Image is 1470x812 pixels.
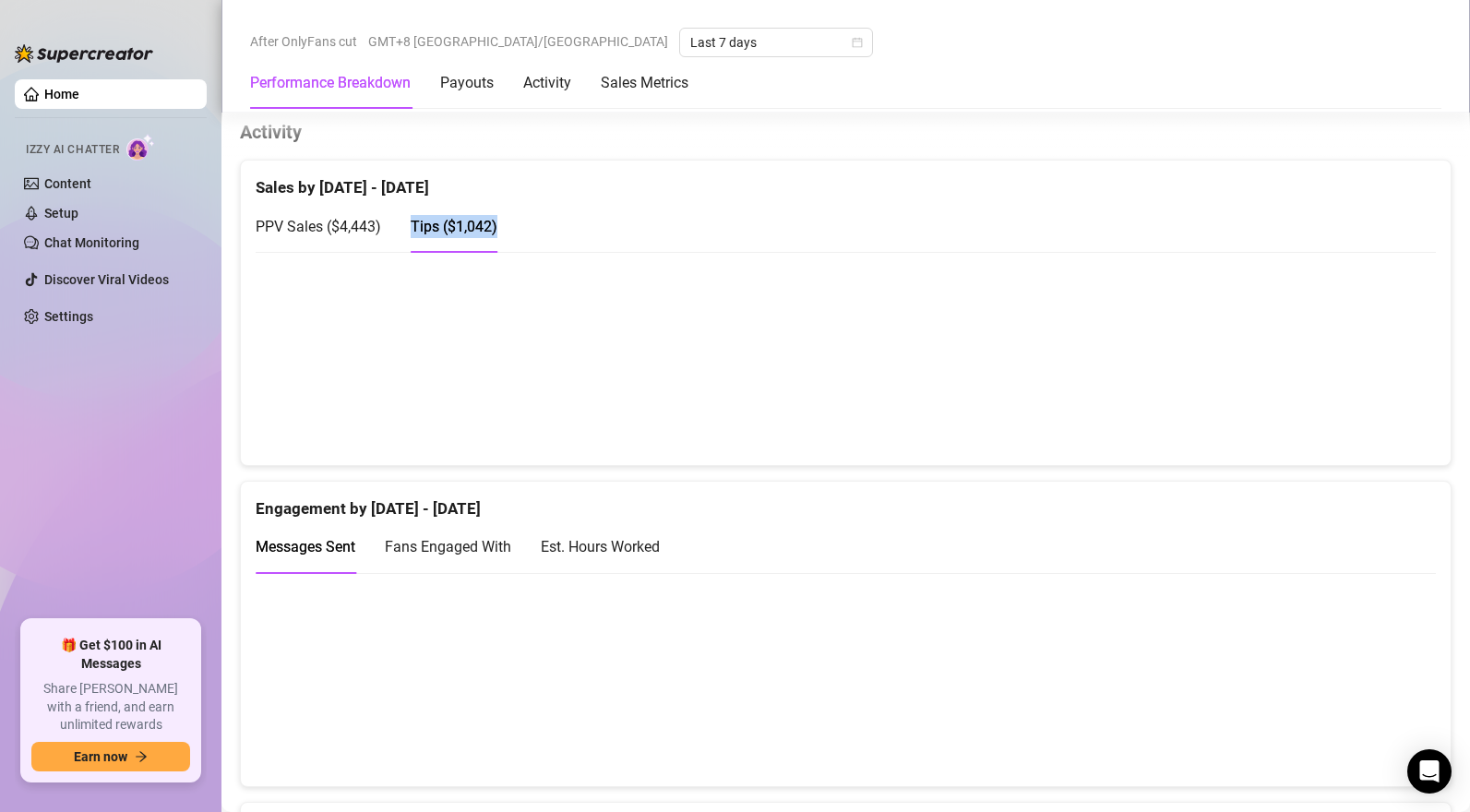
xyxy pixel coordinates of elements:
span: Last 7 days [690,29,862,56]
h4: Activity [240,119,1452,145]
span: Messages Sent [256,538,355,555]
img: AI Chatter [126,134,155,161]
div: Est. Hours Worked [541,535,660,558]
a: Content [44,176,91,191]
div: Activity [523,72,571,94]
span: calendar [852,37,863,48]
span: Fans Engaged With [385,538,511,555]
div: Performance Breakdown [250,72,411,94]
span: Tips ( $1,042 ) [411,218,497,235]
img: logo-BBDzfeDw.svg [15,44,153,63]
span: After OnlyFans cut [250,28,357,55]
span: Share [PERSON_NAME] with a friend, and earn unlimited rewards [31,680,190,734]
div: Sales Metrics [601,72,688,94]
div: Sales by [DATE] - [DATE] [256,161,1436,200]
div: Payouts [440,72,494,94]
div: Open Intercom Messenger [1407,749,1452,794]
span: PPV Sales ( $4,443 ) [256,218,381,235]
span: Earn now [74,749,127,764]
a: Home [44,87,79,101]
span: arrow-right [135,750,148,763]
span: GMT+8 [GEOGRAPHIC_DATA]/[GEOGRAPHIC_DATA] [368,28,668,55]
button: Earn nowarrow-right [31,742,190,771]
a: Discover Viral Videos [44,272,169,287]
a: Settings [44,309,93,324]
span: 🎁 Get $100 in AI Messages [31,637,190,673]
span: Izzy AI Chatter [26,141,119,159]
a: Setup [44,206,78,221]
a: Chat Monitoring [44,235,139,250]
div: Engagement by [DATE] - [DATE] [256,482,1436,521]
